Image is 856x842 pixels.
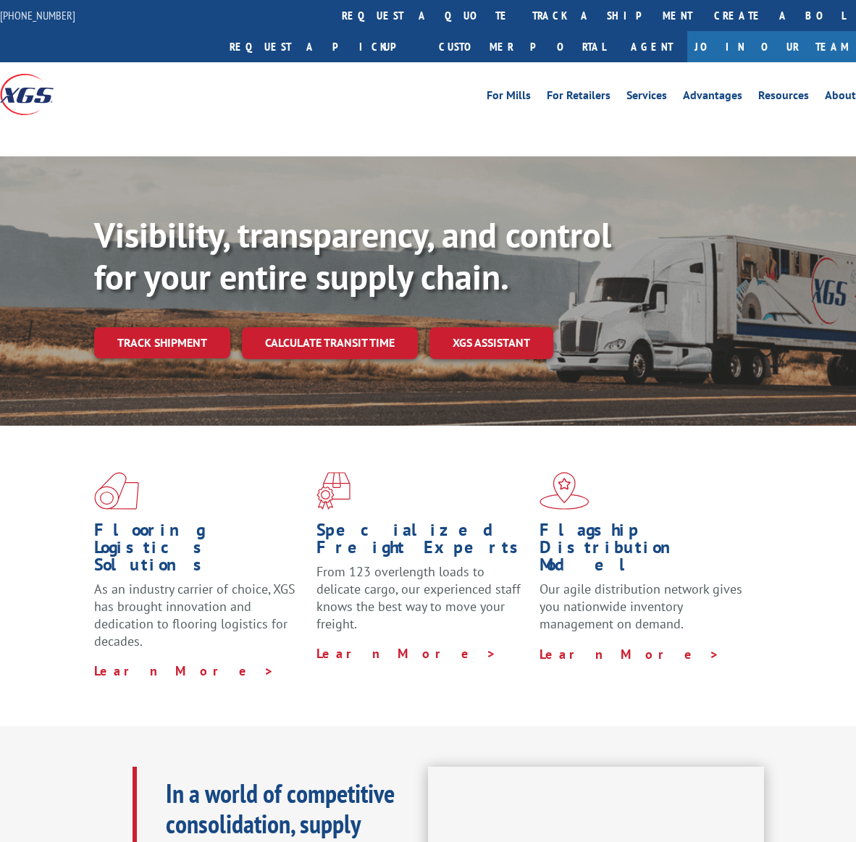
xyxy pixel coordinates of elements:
[825,90,856,106] a: About
[428,31,616,62] a: Customer Portal
[94,327,230,358] a: Track shipment
[540,581,742,632] span: Our agile distribution network gives you nationwide inventory management on demand.
[626,90,667,106] a: Services
[94,662,274,679] a: Learn More >
[683,90,742,106] a: Advantages
[616,31,687,62] a: Agent
[94,521,306,581] h1: Flooring Logistics Solutions
[94,581,295,649] span: As an industry carrier of choice, XGS has brought innovation and dedication to flooring logistics...
[316,472,351,510] img: xgs-icon-focused-on-flooring-red
[242,327,418,358] a: Calculate transit time
[219,31,428,62] a: Request a pickup
[540,472,589,510] img: xgs-icon-flagship-distribution-model-red
[540,521,751,581] h1: Flagship Distribution Model
[316,563,528,645] p: From 123 overlength loads to delicate cargo, our experienced staff knows the best way to move you...
[487,90,531,106] a: For Mills
[547,90,610,106] a: For Retailers
[94,212,611,299] b: Visibility, transparency, and control for your entire supply chain.
[316,645,497,662] a: Learn More >
[94,472,139,510] img: xgs-icon-total-supply-chain-intelligence-red
[540,646,720,662] a: Learn More >
[687,31,856,62] a: Join Our Team
[429,327,553,358] a: XGS ASSISTANT
[316,521,528,563] h1: Specialized Freight Experts
[758,90,809,106] a: Resources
